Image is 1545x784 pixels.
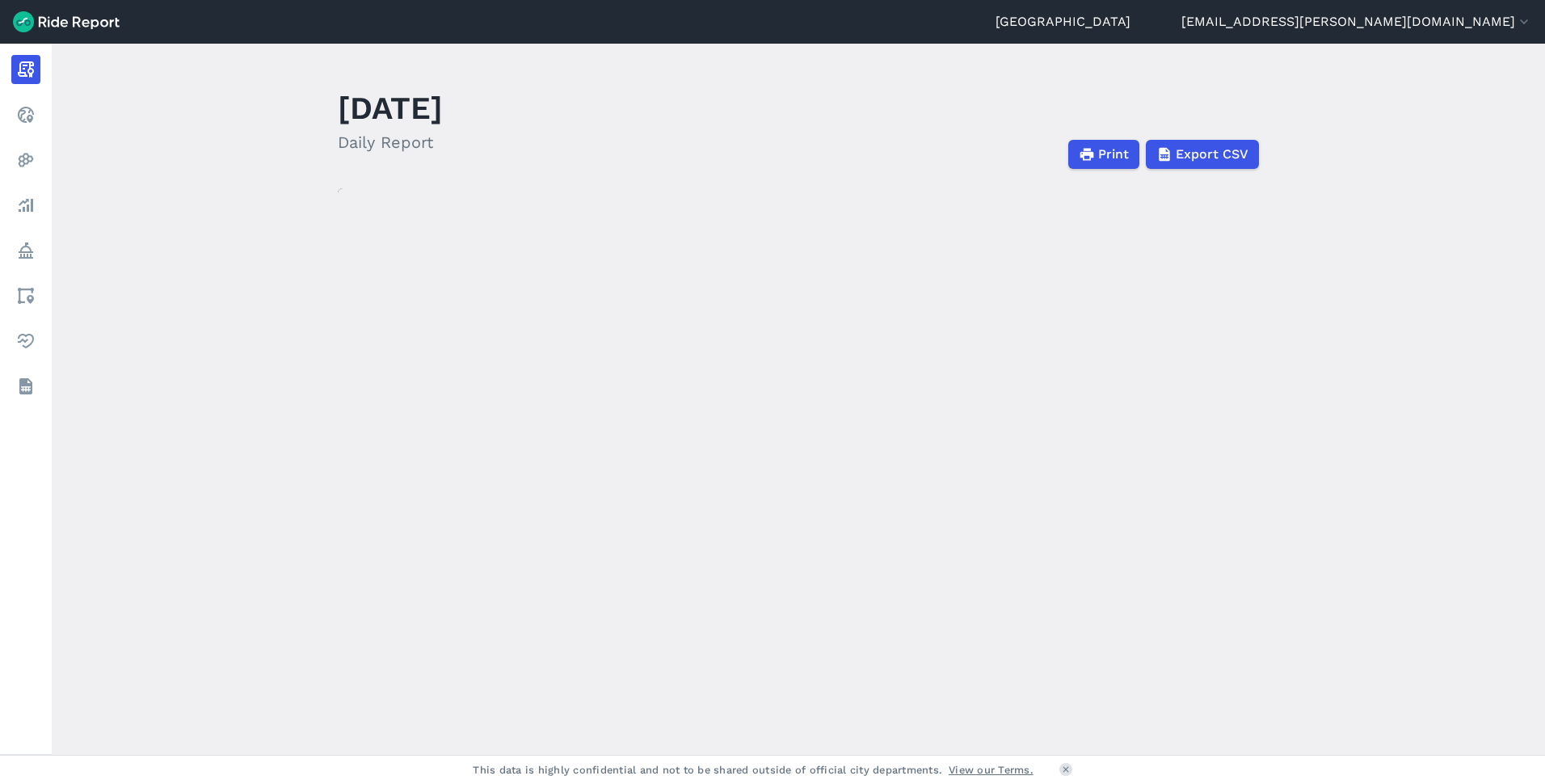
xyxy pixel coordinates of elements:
a: View our Terms. [949,762,1034,778]
h2: Daily Report [338,130,443,154]
a: Report [11,55,40,84]
span: Export CSV [1176,145,1248,164]
a: Heatmaps [11,145,40,175]
a: Policy [11,236,40,265]
a: [GEOGRAPHIC_DATA] [996,12,1130,32]
button: [EMAIL_ADDRESS][PERSON_NAME][DOMAIN_NAME] [1181,12,1532,32]
button: Export CSV [1146,140,1259,169]
button: Print [1068,140,1139,169]
a: Datasets [11,372,40,401]
h1: [DATE] [338,86,443,130]
span: Print [1098,145,1129,164]
a: Areas [11,281,40,310]
a: Health [11,327,40,356]
a: Realtime [11,100,40,129]
img: Ride Report [13,11,120,32]
a: Analyze [11,191,40,220]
